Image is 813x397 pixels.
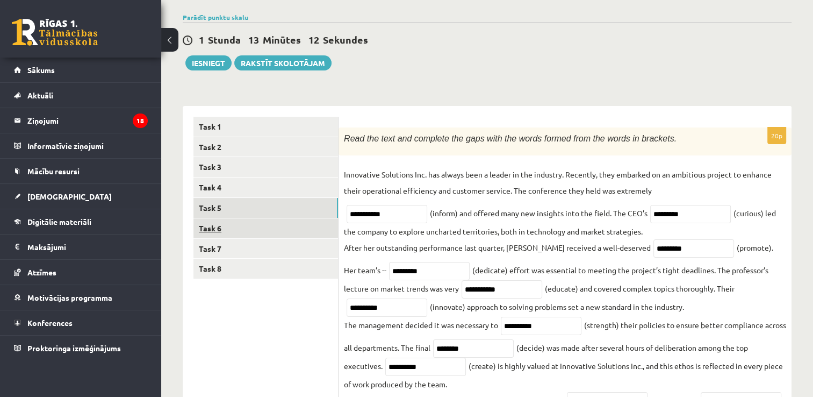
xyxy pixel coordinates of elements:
a: Maksājumi [14,235,148,259]
a: Sākums [14,58,148,82]
legend: Ziņojumi [27,108,148,133]
a: Digitālie materiāli [14,209,148,234]
a: Parādīt punktu skalu [183,13,248,22]
span: Sekundes [323,33,368,46]
span: Digitālie materiāli [27,217,91,226]
span: Atzīmes [27,267,56,277]
span: 1 [199,33,204,46]
span: Aktuāli [27,90,53,100]
a: [DEMOGRAPHIC_DATA] [14,184,148,209]
a: Task 4 [193,178,338,197]
a: Konferences [14,310,148,335]
span: 12 [308,33,319,46]
a: Motivācijas programma [14,285,148,310]
span: Mācību resursi [27,166,80,176]
button: Iesniegt [185,55,232,70]
a: Rakstīt skolotājam [234,55,332,70]
span: Proktoringa izmēģinājums [27,343,121,353]
a: Ziņojumi18 [14,108,148,133]
a: Task 5 [193,198,338,218]
p: Innovative Solutions Inc. has always been a leader in the industry. Recently, they embarked on an... [344,166,786,198]
a: Task 6 [193,218,338,238]
a: Task 3 [193,157,338,177]
span: Sākums [27,65,55,75]
a: Task 2 [193,137,338,157]
span: [DEMOGRAPHIC_DATA] [27,192,112,201]
a: Aktuāli [14,83,148,108]
span: Konferences [27,318,73,328]
a: Rīgas 1. Tālmācības vidusskola [12,19,98,46]
span: Stunda [208,33,241,46]
span: 13 [248,33,259,46]
a: Informatīvie ziņojumi [14,133,148,158]
a: Proktoringa izmēģinājums [14,336,148,360]
a: Task 1 [193,117,338,137]
span: Minūtes [263,33,301,46]
p: 20p [767,127,786,144]
a: Atzīmes [14,260,148,285]
legend: Maksājumi [27,235,148,259]
legend: Informatīvie ziņojumi [27,133,148,158]
p: The management decided it was necessary to [344,317,498,333]
a: Mācību resursi [14,159,148,183]
span: Read the text and complete the gaps with the words formed from the words in brackets. [344,134,677,143]
span: Motivācijas programma [27,293,112,302]
i: 18 [133,114,148,128]
a: Task 7 [193,239,338,259]
a: Task 8 [193,259,338,279]
p: After her outstanding performance last quarter, [PERSON_NAME] received a well-deserved [344,239,651,256]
